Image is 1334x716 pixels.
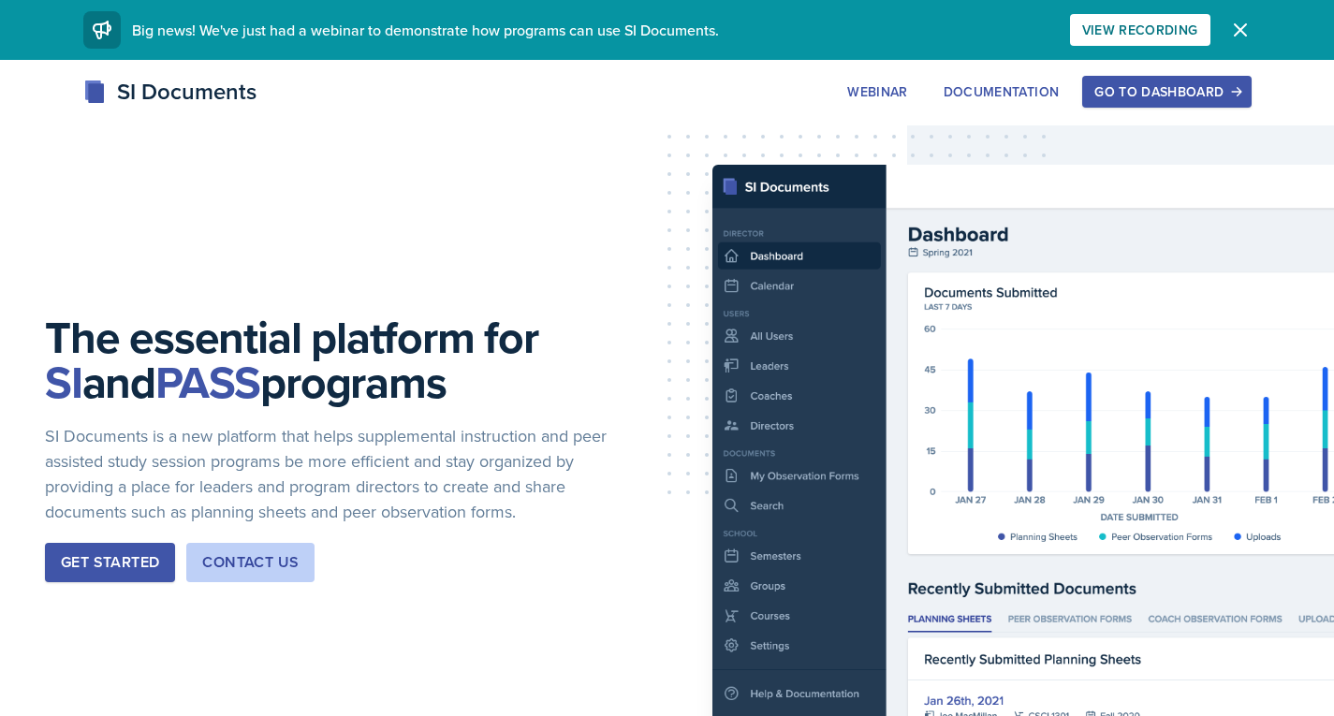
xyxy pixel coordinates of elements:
button: View Recording [1070,14,1210,46]
button: Documentation [931,76,1072,108]
div: Documentation [944,84,1060,99]
div: SI Documents [83,75,257,109]
button: Webinar [835,76,919,108]
button: Get Started [45,543,175,582]
div: Get Started [61,551,159,574]
div: Go to Dashboard [1094,84,1239,99]
div: View Recording [1082,22,1198,37]
div: Webinar [847,84,907,99]
button: Go to Dashboard [1082,76,1251,108]
span: Big news! We've just had a webinar to demonstrate how programs can use SI Documents. [132,20,719,40]
div: Contact Us [202,551,299,574]
button: Contact Us [186,543,315,582]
